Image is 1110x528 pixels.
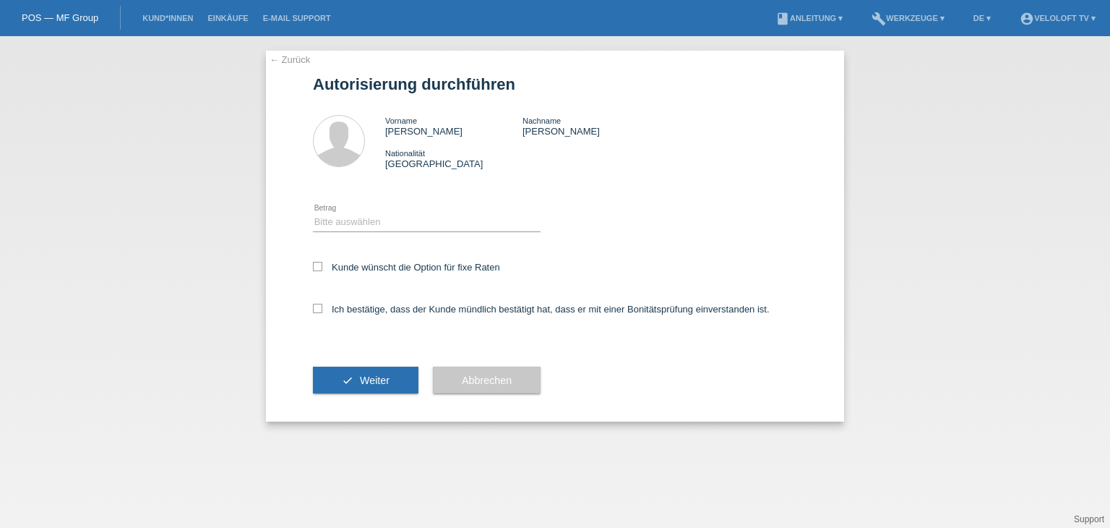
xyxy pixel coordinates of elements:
[313,367,418,394] button: check Weiter
[270,54,310,65] a: ← Zurück
[1012,14,1103,22] a: account_circleVeloLoft TV ▾
[360,375,390,386] span: Weiter
[313,304,770,315] label: Ich bestätige, dass der Kunde mündlich bestätigt hat, dass er mit einer Bonitätsprüfung einversta...
[385,116,417,125] span: Vorname
[1074,514,1104,524] a: Support
[256,14,338,22] a: E-Mail Support
[775,12,790,26] i: book
[385,149,425,158] span: Nationalität
[342,375,353,386] i: check
[864,14,952,22] a: buildWerkzeuge ▾
[22,12,98,23] a: POS — MF Group
[313,75,797,93] h1: Autorisierung durchführen
[385,115,522,137] div: [PERSON_NAME]
[462,375,512,386] span: Abbrechen
[433,367,541,394] button: Abbrechen
[872,12,886,26] i: build
[313,262,500,273] label: Kunde wünscht die Option für fixe Raten
[522,116,561,125] span: Nachname
[1020,12,1034,26] i: account_circle
[768,14,850,22] a: bookAnleitung ▾
[966,14,998,22] a: DE ▾
[522,115,660,137] div: [PERSON_NAME]
[385,148,522,169] div: [GEOGRAPHIC_DATA]
[200,14,255,22] a: Einkäufe
[135,14,200,22] a: Kund*innen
